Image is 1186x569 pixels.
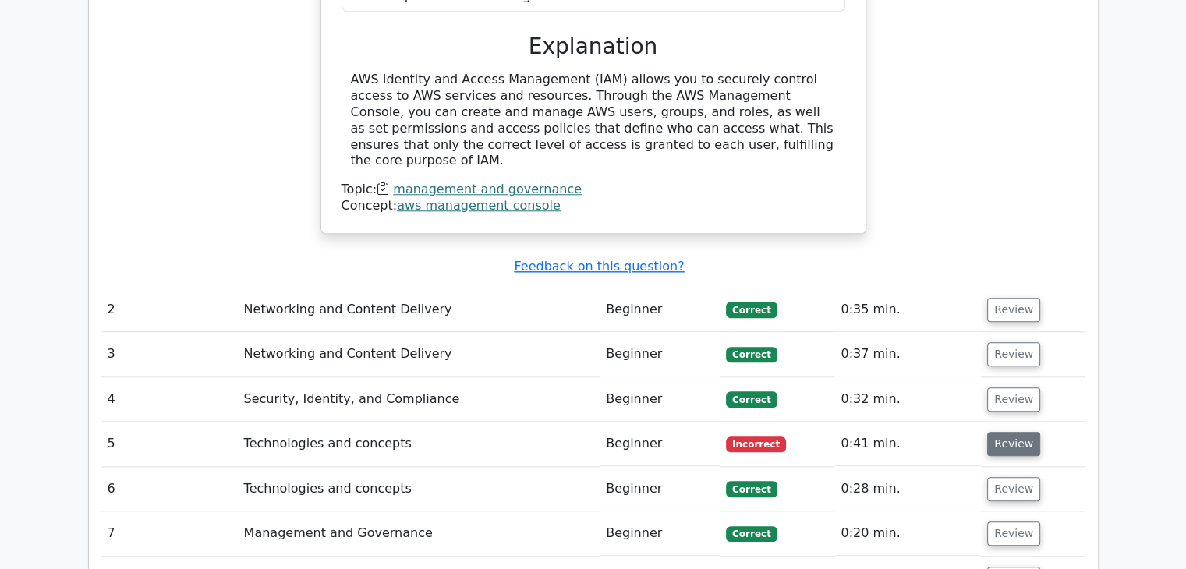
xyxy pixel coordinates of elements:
div: Topic: [342,182,845,198]
td: 0:37 min. [834,332,981,376]
span: Correct [726,391,777,407]
button: Review [987,342,1040,366]
td: Beginner [600,467,720,511]
button: Review [987,477,1040,501]
td: Networking and Content Delivery [238,288,600,332]
td: Technologies and concepts [238,422,600,466]
button: Review [987,298,1040,322]
td: Management and Governance [238,511,600,556]
button: Review [987,521,1040,546]
button: Review [987,432,1040,456]
span: Correct [726,481,777,497]
div: AWS Identity and Access Management (IAM) allows you to securely control access to AWS services an... [351,72,836,169]
h3: Explanation [351,34,836,60]
div: Concept: [342,198,845,214]
td: Beginner [600,377,720,422]
td: 4 [101,377,238,422]
td: 2 [101,288,238,332]
a: management and governance [393,182,582,196]
td: Beginner [600,288,720,332]
td: 6 [101,467,238,511]
span: Correct [726,302,777,317]
td: 7 [101,511,238,556]
td: 0:20 min. [834,511,981,556]
span: Correct [726,347,777,362]
td: 5 [101,422,238,466]
td: Beginner [600,422,720,466]
a: aws management console [397,198,561,213]
td: Beginner [600,511,720,556]
button: Review [987,387,1040,412]
td: 0:32 min. [834,377,981,422]
td: Networking and Content Delivery [238,332,600,376]
td: 0:41 min. [834,422,981,466]
a: Feedback on this question? [514,259,684,274]
td: 0:28 min. [834,467,981,511]
td: Beginner [600,332,720,376]
td: 0:35 min. [834,288,981,332]
td: 3 [101,332,238,376]
td: Technologies and concepts [238,467,600,511]
td: Security, Identity, and Compliance [238,377,600,422]
span: Incorrect [726,436,786,452]
span: Correct [726,526,777,542]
